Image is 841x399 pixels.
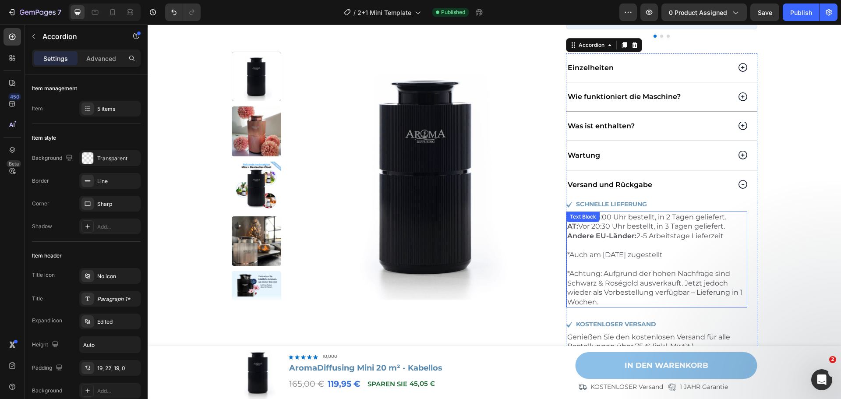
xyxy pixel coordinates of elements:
[261,353,288,366] div: 45,05 €
[97,272,138,280] div: No icon
[179,351,213,368] div: 119,95 €
[175,329,190,335] p: 10,000
[443,358,516,367] p: KOSTENLOSER Versand
[165,4,201,21] div: Undo/Redo
[420,188,450,196] div: Text Block
[420,39,466,48] p: Einzelheiten
[750,4,779,21] button: Save
[532,358,580,367] p: 1 JAHR Garantie
[32,85,77,92] div: Item management
[420,155,505,165] p: Versand und Rückgabe
[661,4,747,21] button: 0 product assigned
[148,25,841,399] iframe: Design area
[32,222,52,230] div: Shadow
[32,271,55,279] div: Title icon
[57,7,61,18] p: 7
[512,10,516,13] button: Dot
[420,308,599,327] p: Genießen Sie den kostenlosen Versand für alle Bestellungen über 75 € (inkl. MwSt.).
[84,137,134,187] img: AromaDiffusing Mini 20 m² - Kabellos - AromaDiffusing
[32,362,64,374] div: Padding
[97,177,138,185] div: Line
[32,295,43,303] div: Title
[86,54,116,63] p: Advanced
[84,192,134,241] img: Aroma Diffuser Mini 20 m² - Kabellos - AromaDiffusing
[84,247,134,296] img: Aroma Diffuser Mini 20 m² - Kabellos - AromaDiffusing
[97,364,138,372] div: 19, 22, 19, 0
[811,369,832,390] iframe: Intercom live chat
[97,155,138,162] div: Transparent
[428,176,499,184] p: Schnelle Lieferung
[219,353,261,367] div: SPAREN SIE
[97,105,138,113] div: 5 items
[8,93,21,100] div: 450
[420,226,599,282] p: *Auch am [DATE] zugestellt *Achtung: Aufgrund der hohen Nachfrage sind Schwarz & Roségold ausverk...
[669,8,727,17] span: 0 product assigned
[97,318,138,326] div: Edited
[357,8,411,17] span: 2+1 Mini Template
[97,295,138,303] div: Paragraph 1*
[32,105,43,113] div: Item
[32,134,56,142] div: Item style
[42,31,117,42] p: Accordion
[506,10,509,13] button: Dot
[4,4,65,21] button: 7
[420,126,452,136] p: Wartung
[32,317,62,325] div: Expand icon
[97,223,138,231] div: Add...
[477,335,561,346] p: IN DEN WARENKORB
[428,296,509,304] p: Kostenloser Versand
[420,188,599,198] p: Vor 23:00 Uhr bestellt, in 2 Tagen geliefert.
[353,8,356,17] span: /
[155,27,403,275] img: AromaDiffusing Mini Duftmaschine Schwarz – Kabelloser Diffusor für Räume bis 20m², elegantes Desi...
[420,67,533,77] p: Wie funktioniert die Maschine?
[32,200,49,208] div: Corner
[519,10,522,13] button: Dot
[80,337,140,353] input: Auto
[7,160,21,167] div: Beta
[420,207,489,215] strong: Andere EU-Länder:
[441,8,465,16] span: Published
[43,54,68,63] p: Settings
[32,339,60,351] div: Height
[420,97,487,106] p: Was ist enthalten?
[32,387,62,395] div: Background
[429,17,459,25] div: Accordion
[32,252,62,260] div: Item header
[420,197,599,216] p: Vor 20:30 Uhr bestellt, in 3 Tagen geliefert. 2-5 Arbeitstage Lieferzeit
[141,338,424,350] h1: AromaDiffusing Mini 20 m² - Kabellos
[758,9,772,16] span: Save
[84,82,134,131] img: Verbessern Sie Ihren Arbeitsplatz mit dem Aroma Diffuser Mini – 20m².
[32,177,49,185] div: Border
[97,200,138,208] div: Sharp
[783,4,820,21] button: Publish
[428,328,610,354] a: IN DEN WARENKORB
[97,387,138,395] div: Add...
[141,351,177,368] div: 165,00 €
[829,356,836,363] span: 2
[420,198,431,206] strong: AT:
[32,152,74,164] div: Background
[790,8,812,17] div: Publish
